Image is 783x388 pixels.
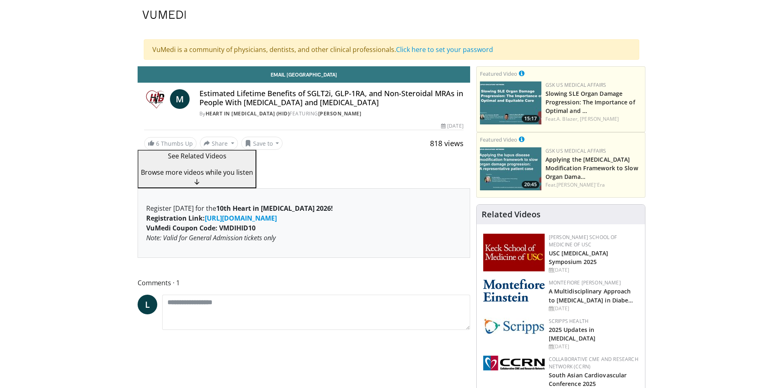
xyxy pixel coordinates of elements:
a: Scripps Health [549,318,588,325]
a: GSK US Medical Affairs [545,81,606,88]
a: L [138,295,157,314]
span: 818 views [430,138,464,148]
a: 20:45 [480,147,541,190]
img: 7b941f1f-d101-407a-8bfa-07bd47db01ba.png.150x105_q85_autocrop_double_scale_upscale_version-0.2.jpg [483,234,545,271]
small: Featured Video [480,70,517,77]
div: By FEATURING [199,110,464,117]
div: VuMedi is a community of physicians, dentists, and other clinical professionals. [144,39,639,60]
a: GSK US Medical Affairs [545,147,606,154]
div: [DATE] [441,122,463,130]
button: Save to [241,137,283,150]
div: [DATE] [549,266,638,274]
a: 6 Thumbs Up [144,137,197,150]
a: [PERSON_NAME] School of Medicine of USC [549,234,617,248]
a: M [170,89,190,109]
span: 15:17 [522,115,539,122]
a: [URL][DOMAIN_NAME] [205,214,277,223]
em: Note: Valid for General Admission tickets only [146,233,276,242]
img: a04ee3ba-8487-4636-b0fb-5e8d268f3737.png.150x105_q85_autocrop_double_scale_upscale_version-0.2.png [483,356,545,370]
div: [DATE] [549,343,638,350]
span: 20:45 [522,181,539,188]
span: Comments 1 [138,277,470,288]
p: See Related Videos [141,151,253,161]
h3: Applying the Lupus Disease Modification Framework to Slow Organ Damage Progression: A Representat... [545,155,642,180]
a: [PERSON_NAME] [580,115,619,122]
div: Feat. [545,115,642,123]
a: Email [GEOGRAPHIC_DATA] [138,66,470,83]
button: Share [200,137,238,150]
p: Register [DATE] for the [146,203,462,243]
a: [PERSON_NAME] [318,110,362,117]
small: Featured Video [480,136,517,143]
h4: Estimated Lifetime Benefits of SGLT2i, GLP-1RA, and Non-Steroidal MRAs in People With [MEDICAL_DA... [199,89,464,107]
img: 9b11da17-84cb-43c8-bb1f-86317c752f50.png.150x105_q85_crop-smart_upscale.jpg [480,147,541,190]
a: Heart in [MEDICAL_DATA] (HiD) [206,110,290,117]
a: A Multidisciplinary Approach to [MEDICAL_DATA] in Diabe… [549,287,634,304]
h4: Related Videos [482,210,541,219]
a: Montefiore [PERSON_NAME] [549,279,621,286]
a: [PERSON_NAME]'Era [557,181,605,188]
a: This is paid for by GSK US Medical Affairs [519,135,525,144]
img: c9f2b0b7-b02a-4276-a72a-b0cbb4230bc1.jpg.150x105_q85_autocrop_double_scale_upscale_version-0.2.jpg [483,318,545,334]
strong: VuMedi Coupon Code: VMDIHID10 [146,223,256,232]
a: 15:17 [480,81,541,124]
a: A. Blazer, [557,115,579,122]
a: This is paid for by GSK US Medical Affairs [519,69,525,78]
a: Slowing SLE Organ Damage Progression: The Importance of Optimal and … [545,90,635,115]
img: VuMedi Logo [143,11,186,19]
a: South Asian Cardiovascular Conference 2025 [549,371,627,388]
h2: A Multidisciplinary Approach to Peripheral Arterial Disease in Diabetic Foot Ulcer [549,286,638,304]
a: Click here to set your password [396,45,493,54]
img: Heart in Diabetes (HiD) [144,89,167,109]
h3: Slowing SLE Organ Damage Progression: The Importance of Optimal and Equitable Care [545,89,642,115]
div: Feat. [545,181,642,189]
span: Browse more videos while you listen [141,168,253,177]
strong: 10th Heart in [MEDICAL_DATA] 2026! Registration Link: [146,204,333,223]
a: USC [MEDICAL_DATA] Symposium 2025 [549,249,609,266]
div: [DATE] [549,305,638,312]
span: 6 [156,140,159,147]
img: b0142b4c-93a1-4b58-8f91-5265c282693c.png.150x105_q85_autocrop_double_scale_upscale_version-0.2.png [483,279,545,302]
a: Applying the [MEDICAL_DATA] Modification Framework to Slow Organ Dama… [545,156,638,180]
a: 2025 Updates in [MEDICAL_DATA] [549,326,595,342]
img: dff207f3-9236-4a51-a237-9c7125d9f9ab.png.150x105_q85_crop-smart_upscale.jpg [480,81,541,124]
button: See Related Videos Browse more videos while you listen [138,150,256,188]
a: Collaborative CME and Research Network (CCRN) [549,356,638,370]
